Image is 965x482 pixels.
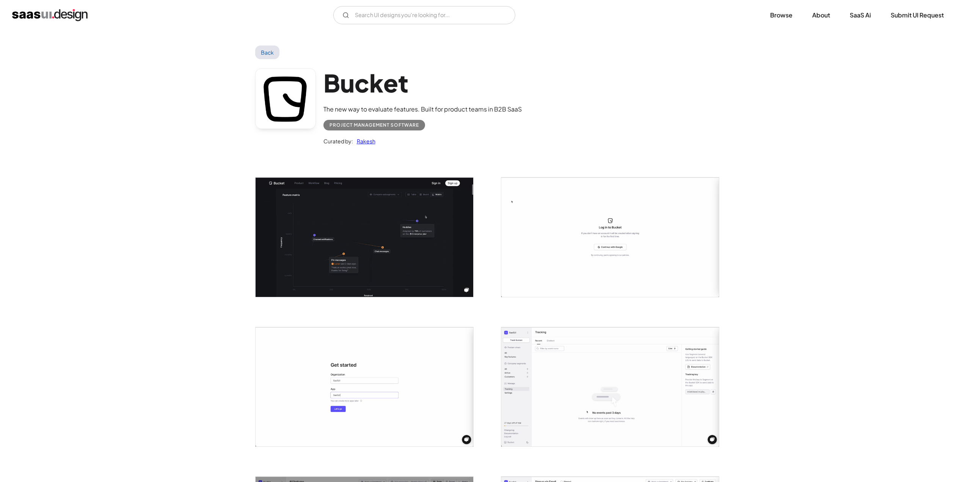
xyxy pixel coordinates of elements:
[841,7,880,24] a: SaaS Ai
[323,68,522,97] h1: Bucket
[330,121,419,130] div: Project Management Software
[333,6,515,24] input: Search UI designs you're looking for...
[501,177,719,297] img: 65b73cfc7771d0b8c89ad3ef_bucket%20Login%20screen.png
[882,7,953,24] a: Submit UI Request
[501,327,719,446] img: 65b73cfd1198aadc4a3e070d_bucket%20Tracking%20empty%20screen.png
[761,7,802,24] a: Browse
[323,105,522,114] div: The new way to evaluate features. Built for product teams in B2B SaaS
[256,327,473,446] a: open lightbox
[12,9,88,21] a: home
[256,177,473,297] img: 65b73cfd80c184325a7c3f91_bucket%20Home%20Screen.png
[333,6,515,24] form: Email Form
[255,46,280,59] a: Back
[353,137,375,146] a: Rakesh
[323,137,353,146] div: Curated by:
[256,177,473,297] a: open lightbox
[803,7,839,24] a: About
[501,177,719,297] a: open lightbox
[256,327,473,446] img: 65b73cfd5525915bb043bf63_bucket%20getting%20started%2001.png
[501,327,719,446] a: open lightbox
